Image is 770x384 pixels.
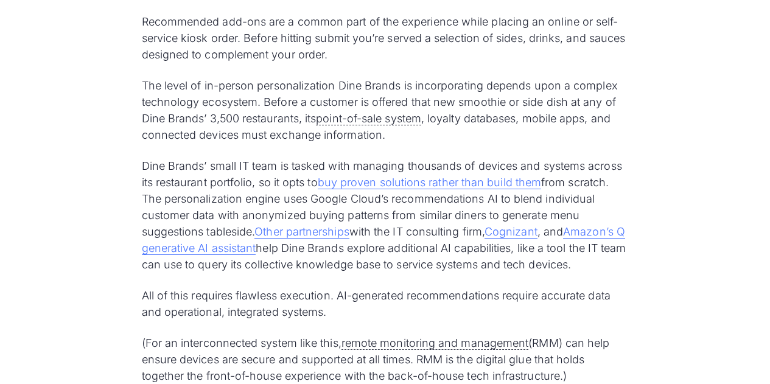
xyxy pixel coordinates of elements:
[316,112,421,125] span: point-of-sale system
[318,176,541,189] a: buy proven solutions rather than build them
[254,225,349,239] a: Other partnerships
[142,335,629,384] p: (For an interconnected system like this, (RMM) can help ensure devices are secure and supported a...
[142,13,629,63] p: Recommended add-ons are a common part of the experience while placing an online or self-service k...
[341,337,529,350] span: remote monitoring and management
[142,158,629,273] p: Dine Brands’ small IT team is tasked with managing thousands of devices and systems across its re...
[142,77,629,143] p: The level of in-person personalization Dine Brands is incorporating depends upon a complex techno...
[485,225,537,239] a: Cognizant
[142,287,629,320] p: All of this requires flawless execution. AI-generated recommendations require accurate data and o...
